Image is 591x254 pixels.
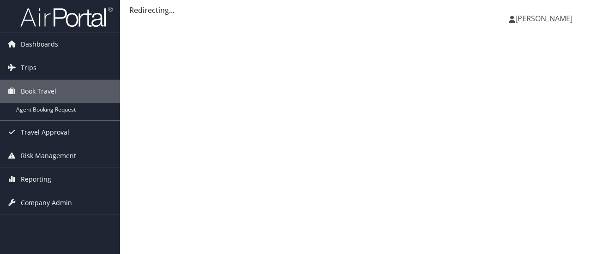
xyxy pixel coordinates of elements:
span: Travel Approval [21,121,69,144]
span: Company Admin [21,191,72,214]
span: Book Travel [21,80,56,103]
span: [PERSON_NAME] [515,13,573,24]
span: Reporting [21,168,51,191]
img: airportal-logo.png [20,6,113,28]
span: Risk Management [21,144,76,167]
a: [PERSON_NAME] [509,5,582,32]
span: Dashboards [21,33,58,56]
span: Trips [21,56,36,79]
div: Redirecting... [129,5,582,16]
